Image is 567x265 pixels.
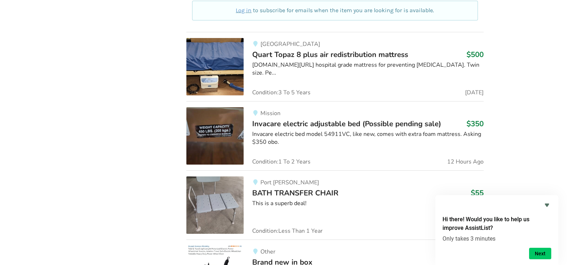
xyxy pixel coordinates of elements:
span: Port [PERSON_NAME] [260,179,319,186]
p: Only takes 3 minutes [443,235,551,242]
span: [GEOGRAPHIC_DATA] [260,40,320,48]
img: bedroom equipment-invacare electric adjustable bed (possible pending sale) [186,107,244,165]
span: Condition: Less Than 1 Year [252,228,323,234]
span: 12 Hours Ago [447,159,484,165]
span: BATH TRANSFER CHAIR [252,188,338,198]
a: Log in [236,7,251,14]
img: bathroom safety-bath transfer chair [186,176,244,234]
span: Condition: 1 To 2 Years [252,159,311,165]
a: bedroom equipment-invacare electric adjustable bed (possible pending sale)MissionInvacare electri... [186,101,484,170]
span: Quart Topaz 8 plus air redistribution mattress [252,49,408,60]
h3: $350 [466,119,484,128]
span: [DATE] [465,90,484,95]
div: [DOMAIN_NAME][URL] hospital grade mattress for preventing [MEDICAL_DATA]. Twin size. Pe... [252,61,484,77]
a: bathroom safety-bath transfer chair Port [PERSON_NAME]BATH TRANSFER CHAIR$55This is a superb deal... [186,170,484,240]
div: Hi there! Would you like to help us improve AssistList? [443,201,551,259]
span: Condition: 3 To 5 Years [252,90,311,95]
img: bedroom equipment-quart topaz 8 plus air redistribution mattress [186,38,244,95]
h2: Hi there! Would you like to help us improve AssistList? [443,215,551,232]
span: Mission [260,109,280,117]
span: Other [260,248,275,256]
div: Invacare electric bed model 54911VC, like new, comes with extra foam mattress. Asking $350 obo. [252,130,484,147]
button: Next question [529,248,551,259]
div: This is a superb deal! [252,199,484,208]
button: Hide survey [543,201,551,209]
p: to subscribe for emails when the item you are looking for is available. [201,6,469,15]
span: Invacare electric adjustable bed (Possible pending sale) [252,119,441,129]
a: bedroom equipment-quart topaz 8 plus air redistribution mattress[GEOGRAPHIC_DATA]Quart Topaz 8 pl... [186,32,484,101]
h3: $55 [471,188,484,198]
h3: $500 [466,50,484,59]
